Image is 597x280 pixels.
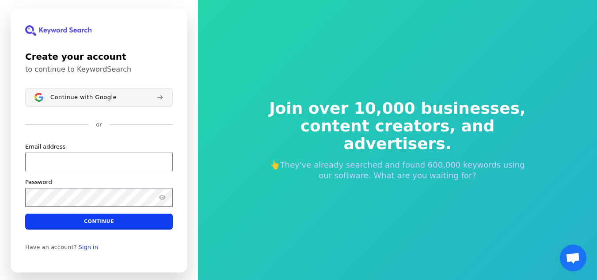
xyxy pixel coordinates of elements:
[263,100,532,117] span: Join over 10,000 businesses,
[157,192,167,202] button: Show password
[25,25,91,36] img: KeywordSearch
[25,142,65,150] label: Email address
[25,65,173,74] p: to continue to KeywordSearch
[25,213,173,229] button: Continue
[25,50,173,63] h1: Create your account
[25,178,52,186] label: Password
[79,243,98,250] a: Sign in
[34,93,43,102] img: Sign in with Google
[25,88,173,107] button: Sign in with GoogleContinue with Google
[96,121,102,129] p: or
[263,160,532,181] p: 👆They've already searched and found 600,000 keywords using our software. What are you waiting for?
[560,245,586,271] a: Open chat
[263,117,532,153] span: content creators, and advertisers.
[25,243,77,250] span: Have an account?
[50,93,117,100] span: Continue with Google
